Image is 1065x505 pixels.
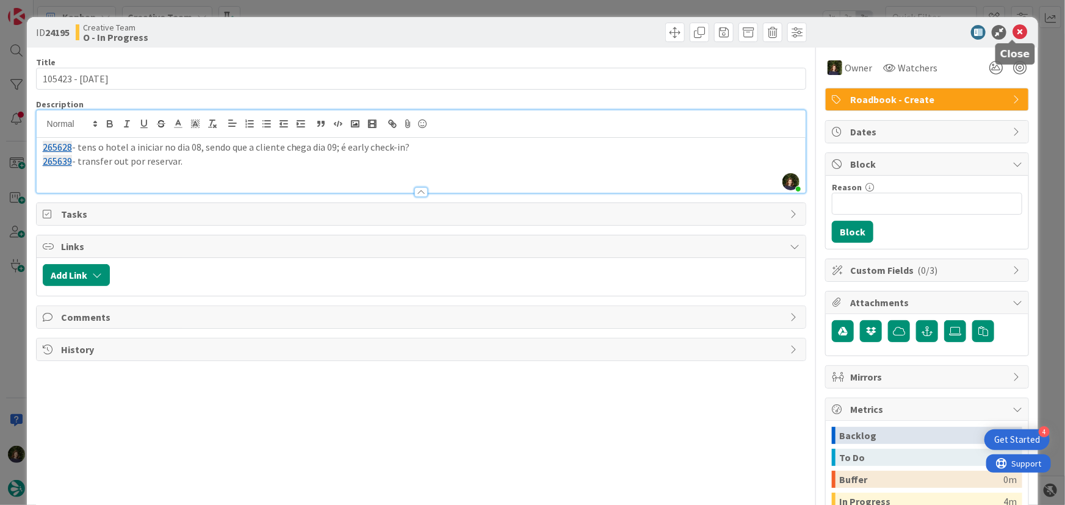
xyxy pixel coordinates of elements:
div: Get Started [994,434,1040,446]
div: To Do [839,449,998,466]
div: 0m [1003,471,1017,488]
span: Description [36,99,84,110]
div: Open Get Started checklist, remaining modules: 4 [984,429,1050,450]
span: Roadbook - Create [850,92,1006,107]
span: Links [61,239,784,254]
div: 4 [1039,426,1050,437]
div: 0m [1003,427,1017,444]
span: Support [26,2,56,16]
span: Comments [61,310,784,324]
button: Block [832,221,873,243]
span: Dates [850,124,1006,139]
p: - transfer out por reservar. [43,154,800,168]
a: 265639 [43,155,72,167]
span: History [61,342,784,357]
span: Metrics [850,402,1006,417]
label: Title [36,57,56,68]
p: - tens o hotel a iniciar no dia 08, sendo que a cliente chega dia 09; é early check-in? [43,140,800,154]
span: Mirrors [850,370,1006,384]
b: O - In Progress [83,32,148,42]
img: MC [828,60,842,75]
b: 24195 [45,26,70,38]
div: Buffer [839,471,1003,488]
input: type card name here... [36,68,807,90]
span: Watchers [898,60,937,75]
span: Custom Fields [850,263,1006,278]
span: Tasks [61,207,784,221]
div: Backlog [839,427,1003,444]
span: Block [850,157,1006,171]
img: OSJL0tKbxWQXy8f5HcXbcaBiUxSzdGq2.jpg [782,173,800,190]
a: 265628 [43,141,72,153]
span: ( 0/3 ) [917,264,937,276]
span: ID [36,25,70,40]
span: Owner [845,60,872,75]
label: Reason [832,182,862,193]
span: Attachments [850,295,1006,310]
h5: Close [1000,48,1030,60]
span: Creative Team [83,23,148,32]
button: Add Link [43,264,110,286]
